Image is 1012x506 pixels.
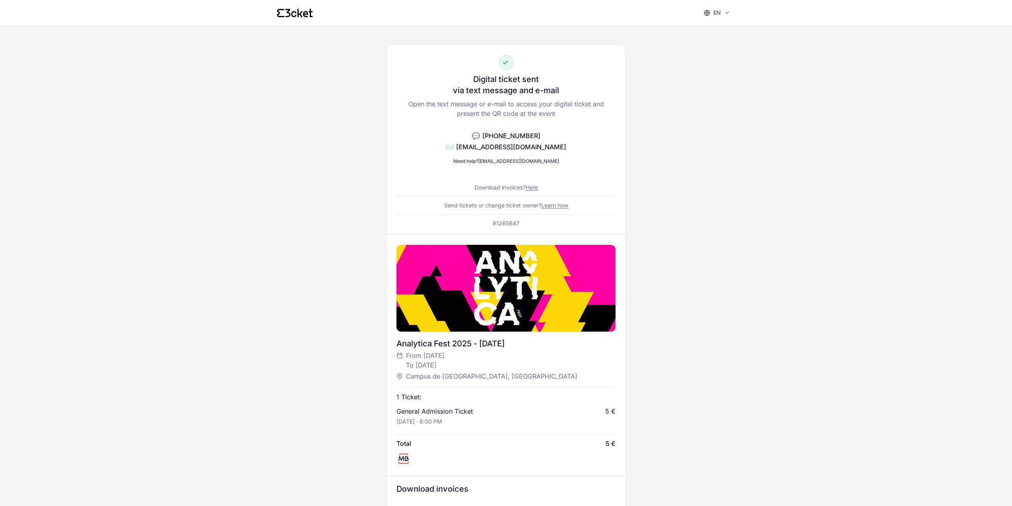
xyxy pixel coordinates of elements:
[478,158,559,164] a: [EMAIL_ADDRESS][DOMAIN_NAME]
[396,406,473,416] p: General Admission Ticket
[396,392,422,402] p: 1 Ticket:
[396,338,616,349] div: Analytica Fest 2025 - [DATE]
[453,158,478,164] span: Need help?
[605,406,616,416] div: 5 €
[472,132,480,140] span: 💬
[541,202,568,209] a: Learn how
[493,219,519,227] p: #1265647
[396,418,442,426] p: [DATE] · 8:00 PM
[526,184,538,191] a: Here
[606,439,616,448] span: 5 €
[444,201,568,209] p: Send tickets or change ticket owner?
[473,74,539,85] h3: Digital ticket sent
[474,184,538,191] p: Download invoices?
[396,439,411,448] span: Total
[446,143,454,151] span: ✉️
[482,132,540,140] span: [PHONE_NUMBER]
[396,483,616,494] h3: Download invoices
[406,371,577,381] span: Campus de [GEOGRAPHIC_DATA], [GEOGRAPHIC_DATA]
[406,351,445,370] span: From [DATE] To [DATE]
[453,85,559,96] h3: via text message and e-mail
[396,99,616,118] p: Open the text message or e-mail to access your digital ticket and present the QR code at the event
[713,9,721,17] p: en
[456,143,566,151] span: [EMAIL_ADDRESS][DOMAIN_NAME]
